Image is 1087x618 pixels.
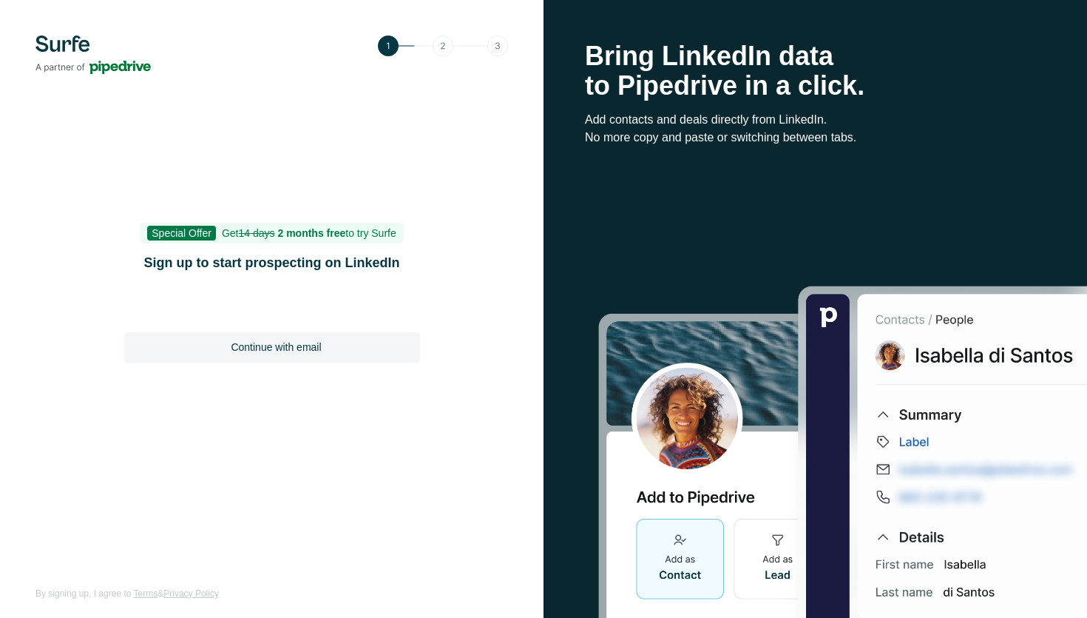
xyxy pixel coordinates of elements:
[239,227,275,239] s: 14 days
[158,588,163,599] span: &
[163,588,219,599] a: Privacy Policy
[585,41,1046,101] h1: Bring LinkedIn data to Pipedrive in a click.
[231,340,321,355] span: Continue with email
[147,226,216,241] span: Special Offer
[277,227,345,239] b: 2 months free
[117,292,427,325] iframe: Sign in with Google Button
[35,588,131,599] span: By signing up, I agree to
[585,129,1046,147] p: No more copy and paste or switching between tabs.
[35,36,151,74] img: Surfe's logo
[585,111,1046,129] p: Add contacts and deals directly from LinkedIn.
[222,227,396,239] span: Get to try Surfe
[378,36,508,56] img: Step 1
[134,588,158,599] a: Terms
[124,252,420,273] h1: Sign up to start prospecting on LinkedIn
